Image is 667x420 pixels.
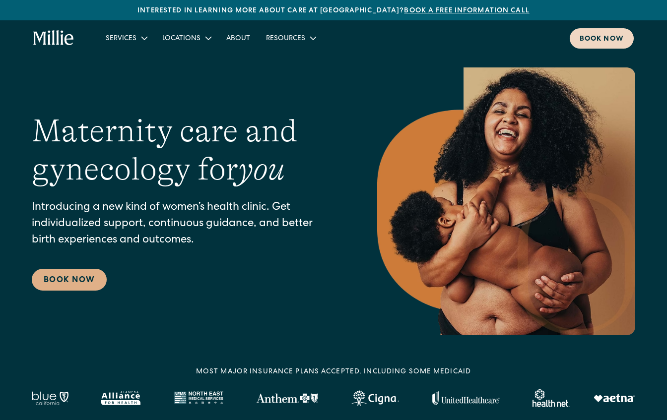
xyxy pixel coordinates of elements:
img: Smiling mother with her baby in arms, celebrating body positivity and the nurturing bond of postp... [377,67,635,335]
a: Book Now [32,269,107,291]
p: Introducing a new kind of women’s health clinic. Get individualized support, continuous guidance,... [32,200,337,249]
img: Blue California logo [32,391,68,405]
a: home [33,30,74,46]
div: Services [106,34,136,44]
div: Services [98,30,154,46]
a: Book now [570,28,634,49]
div: MOST MAJOR INSURANCE PLANS ACCEPTED, INCLUDING some MEDICAID [196,367,471,377]
img: Healthnet logo [533,389,570,407]
img: United Healthcare logo [432,391,500,405]
img: Aetna logo [594,394,635,402]
div: Locations [162,34,200,44]
h1: Maternity care and gynecology for [32,112,337,188]
div: Book now [580,34,624,45]
div: Resources [258,30,323,46]
img: Cigna logo [351,390,399,406]
img: North East Medical Services logo [174,391,223,405]
a: About [218,30,258,46]
em: you [238,151,285,187]
div: Locations [154,30,218,46]
img: Alameda Alliance logo [101,391,140,405]
div: Resources [266,34,305,44]
a: Book a free information call [404,7,529,14]
img: Anthem Logo [256,393,318,403]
